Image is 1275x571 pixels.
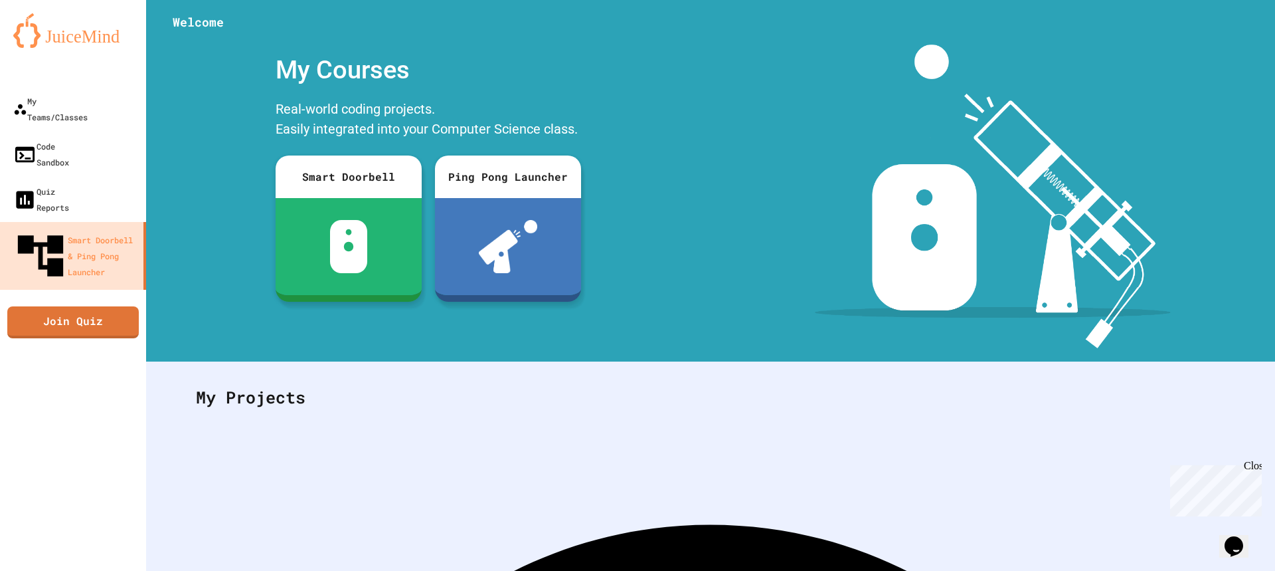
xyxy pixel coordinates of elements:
img: banner-image-my-projects.png [815,45,1171,348]
div: Quiz Reports [13,183,69,215]
div: Chat with us now!Close [5,5,92,84]
img: ppl-with-ball.png [479,220,538,273]
div: Ping Pong Launcher [435,156,581,198]
div: Code Sandbox [13,138,69,170]
img: logo-orange.svg [13,13,133,48]
iframe: chat widget [1165,460,1262,516]
a: Join Quiz [7,306,139,338]
div: My Teams/Classes [13,93,88,125]
div: Real-world coding projects. Easily integrated into your Computer Science class. [269,96,588,146]
img: sdb-white.svg [330,220,368,273]
div: Smart Doorbell & Ping Pong Launcher [13,229,138,283]
div: My Courses [269,45,588,96]
div: My Projects [183,372,1238,423]
div: Smart Doorbell [276,156,422,198]
iframe: chat widget [1219,518,1262,558]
